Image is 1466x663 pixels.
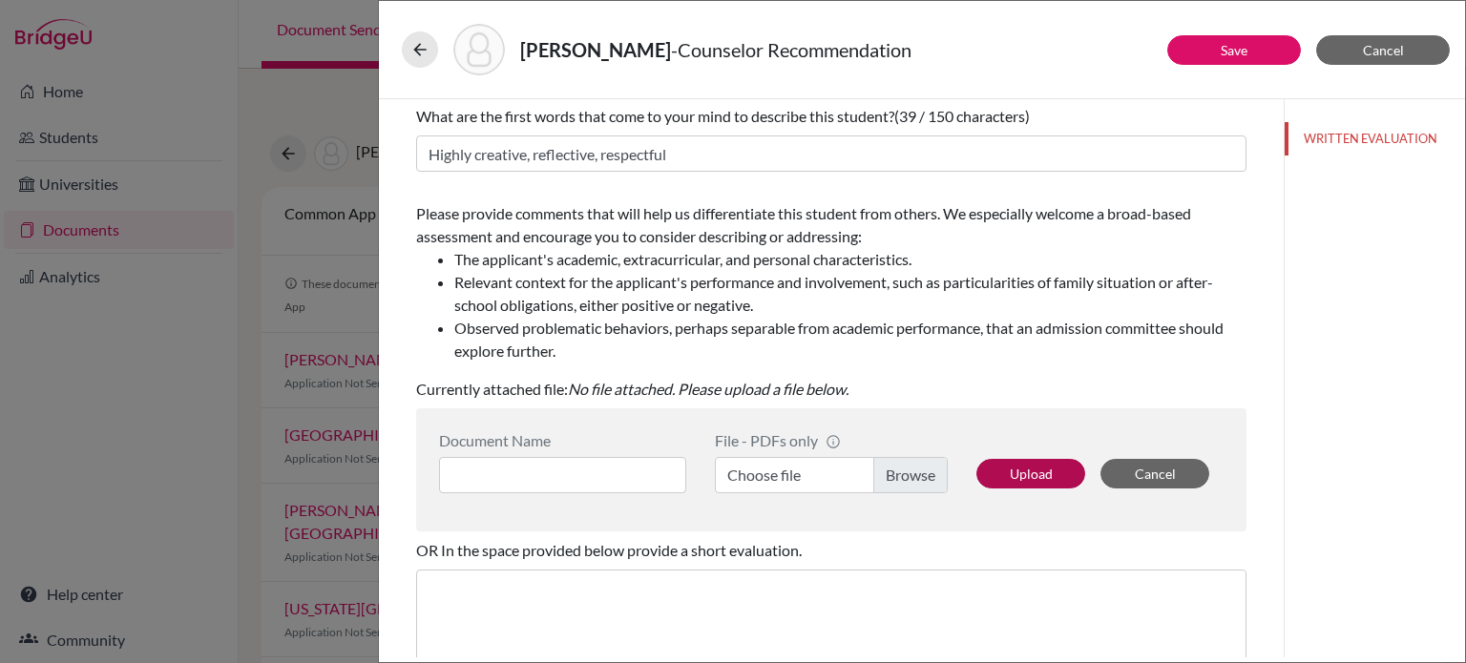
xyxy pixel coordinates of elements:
span: - Counselor Recommendation [671,38,911,61]
button: Upload [976,459,1085,488]
i: No file attached. Please upload a file below. [568,380,848,398]
li: Relevant context for the applicant's performance and involvement, such as particularities of fami... [454,271,1246,317]
span: What are the first words that come to your mind to describe this student? [416,107,894,125]
li: The applicant's academic, extracurricular, and personal characteristics. [454,248,1246,271]
label: Choose file [715,457,948,493]
div: Document Name [439,431,686,449]
button: Cancel [1100,459,1209,488]
span: Please provide comments that will help us differentiate this student from others. We especially w... [416,204,1246,363]
strong: [PERSON_NAME] [520,38,671,61]
span: info [826,434,841,449]
div: Currently attached file: [416,195,1246,408]
li: Observed problematic behaviors, perhaps separable from academic performance, that an admission co... [454,317,1246,363]
button: WRITTEN EVALUATION [1285,122,1465,155]
span: (39 / 150 characters) [894,107,1030,125]
div: File - PDFs only [715,431,948,449]
span: OR In the space provided below provide a short evaluation. [416,541,802,559]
